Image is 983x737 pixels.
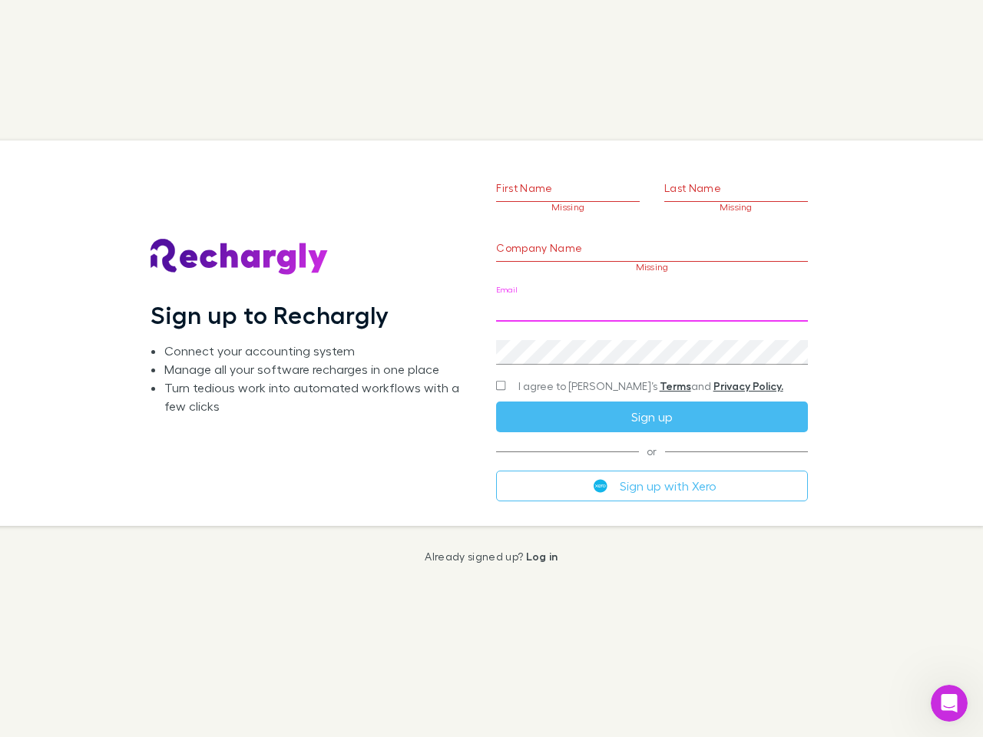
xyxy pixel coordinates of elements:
img: Xero's logo [594,479,607,493]
iframe: Intercom live chat [931,685,968,722]
button: Sign up with Xero [496,471,807,501]
span: or [496,451,807,451]
p: Missing [496,202,640,213]
li: Manage all your software recharges in one place [164,360,472,378]
span: I agree to [PERSON_NAME]’s and [518,378,783,394]
img: Rechargly's Logo [151,239,329,276]
a: Privacy Policy. [713,379,783,392]
p: Missing [496,262,807,273]
li: Turn tedious work into automated workflows with a few clicks [164,378,472,415]
h1: Sign up to Rechargly [151,300,389,329]
a: Log in [526,550,558,563]
li: Connect your accounting system [164,342,472,360]
a: Terms [660,379,691,392]
p: Missing [664,202,808,213]
button: Sign up [496,402,807,432]
p: Already signed up? [425,550,558,563]
label: Email [496,284,517,296]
